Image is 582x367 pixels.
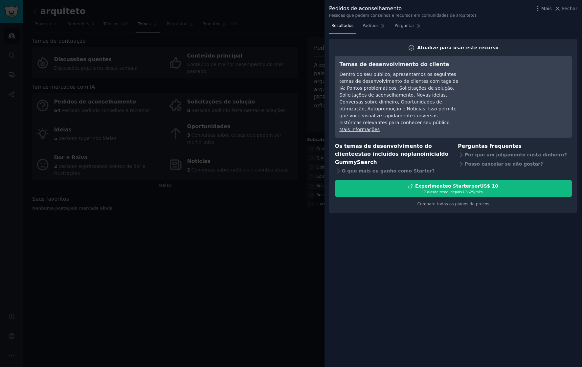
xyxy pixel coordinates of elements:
[434,190,470,194] font: de teste, depois US$
[342,168,409,173] font: O que mais eu ganho com
[417,45,499,50] font: Atualize para usar este recurso
[432,168,435,173] font: ?
[329,21,356,34] a: Resultados
[458,143,522,149] font: Perguntas frequentes
[409,168,432,173] font: o Starter
[471,183,480,189] font: por
[474,190,483,194] font: /mês
[424,190,434,194] font: 7 dias
[335,180,572,197] button: Experimenteo StarterporUS$ 107 diasde teste, depois US$29/mês
[541,6,552,11] font: Mais
[363,23,378,28] font: Padrões
[562,6,577,11] font: Fechar
[331,23,353,28] font: Resultados
[340,72,459,125] font: Dentro do seu público, apresentamos os seguintes temas de desenvolvimento de clientes com tags de...
[448,183,471,189] font: o Starter
[392,21,423,34] a: Perguntar
[415,183,448,189] font: Experimente
[394,23,414,28] font: Perguntar
[480,183,498,189] font: US$ 10
[335,143,432,157] font: Os temas de desenvolvimento do cliente
[465,152,567,157] font: Por que um julgamento custa dinheiro?
[469,60,567,110] iframe: Reprodutor de vídeo do YouTube
[424,151,441,157] font: inicial
[554,5,577,12] button: Fechar
[329,5,402,11] font: Pedidos de aconselhamento
[355,151,408,157] font: estão incluídos no
[408,151,424,157] font: plano
[417,202,489,206] a: Compare todos os planos de preços
[465,161,543,167] font: Posso cancelar se não gostar?
[335,151,449,165] font: do GummySearch
[470,190,474,194] font: 29
[534,5,552,12] button: Mais
[360,21,388,34] a: Padrões
[340,127,380,132] a: Mais informações
[340,61,449,67] font: Temas de desenvolvimento do cliente
[329,13,477,18] font: Pessoas que pedem conselhos e recursos em comunidades de arquitetos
